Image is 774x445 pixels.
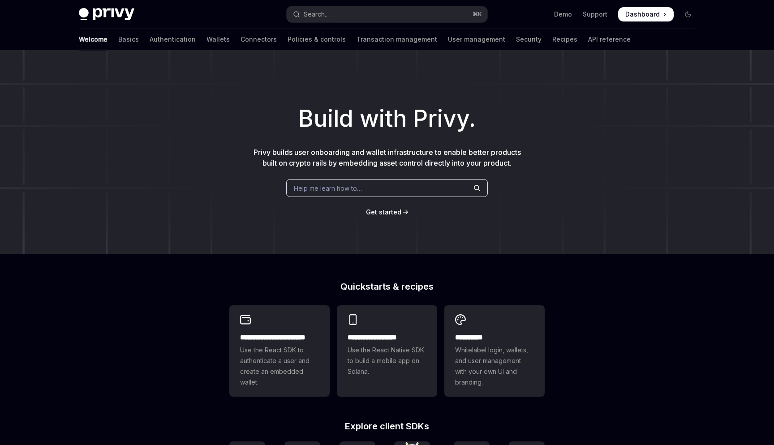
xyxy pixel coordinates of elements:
[229,422,545,431] h2: Explore client SDKs
[229,282,545,291] h2: Quickstarts & recipes
[79,29,107,50] a: Welcome
[444,305,545,397] a: **** *****Whitelabel login, wallets, and user management with your own UI and branding.
[150,29,196,50] a: Authentication
[625,10,660,19] span: Dashboard
[516,29,542,50] a: Security
[554,10,572,19] a: Demo
[294,184,362,193] span: Help me learn how to…
[241,29,277,50] a: Connectors
[287,6,487,22] button: Open search
[14,101,760,136] h1: Build with Privy.
[588,29,631,50] a: API reference
[448,29,505,50] a: User management
[681,7,695,21] button: Toggle dark mode
[118,29,139,50] a: Basics
[366,208,401,217] a: Get started
[583,10,607,19] a: Support
[288,29,346,50] a: Policies & controls
[618,7,674,21] a: Dashboard
[206,29,230,50] a: Wallets
[348,345,426,377] span: Use the React Native SDK to build a mobile app on Solana.
[552,29,577,50] a: Recipes
[455,345,534,388] span: Whitelabel login, wallets, and user management with your own UI and branding.
[366,208,401,216] span: Get started
[79,8,134,21] img: dark logo
[337,305,437,397] a: **** **** **** ***Use the React Native SDK to build a mobile app on Solana.
[254,148,521,167] span: Privy builds user onboarding and wallet infrastructure to enable better products built on crypto ...
[304,9,329,20] div: Search...
[357,29,437,50] a: Transaction management
[473,11,482,18] span: ⌘ K
[240,345,319,388] span: Use the React SDK to authenticate a user and create an embedded wallet.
